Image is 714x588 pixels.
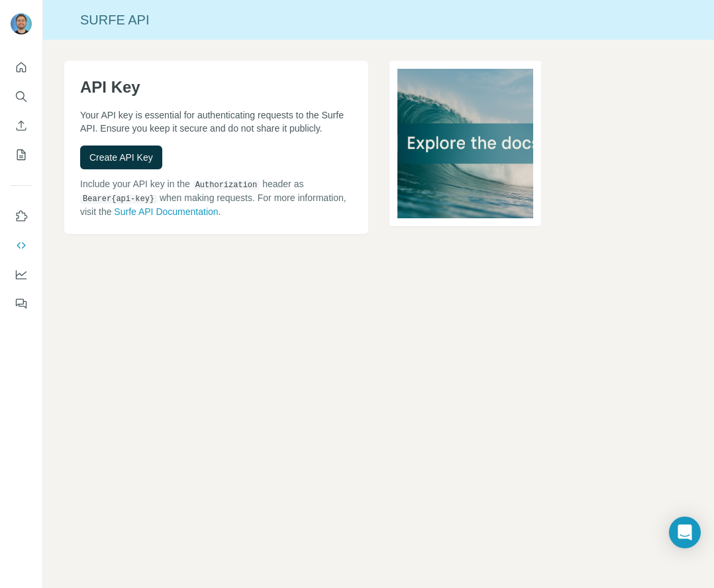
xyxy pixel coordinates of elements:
h1: API Key [80,77,352,98]
button: Use Surfe API [11,233,32,257]
code: Bearer {api-key} [80,194,157,204]
code: Authorization [193,181,260,190]
button: Search [11,85,32,108]
button: Use Surfe on LinkedIn [11,204,32,228]
button: Dashboard [11,263,32,286]
p: Include your API key in the header as when making requests. For more information, visit the . [80,177,352,218]
button: Create API Key [80,146,162,169]
div: Open Intercom Messenger [669,517,701,548]
a: Surfe API Documentation [114,206,218,217]
span: Create API Key [89,151,153,164]
button: Feedback [11,292,32,315]
button: My lists [11,143,32,167]
img: Avatar [11,13,32,34]
button: Quick start [11,56,32,79]
p: Your API key is essential for authenticating requests to the Surfe API. Ensure you keep it secure... [80,108,352,135]
div: Surfe API [43,11,714,29]
button: Enrich CSV [11,114,32,138]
